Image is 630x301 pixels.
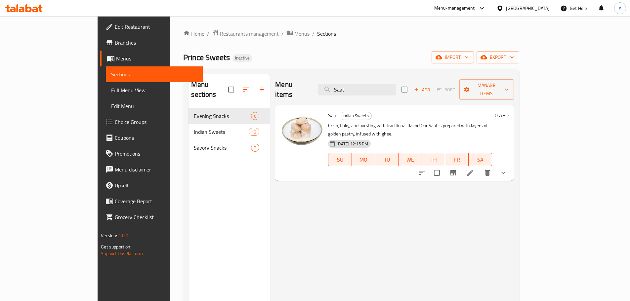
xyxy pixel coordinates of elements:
[506,5,550,12] div: [GEOGRAPHIC_DATA]
[432,51,474,63] button: import
[340,112,371,120] span: Indian Sweets
[118,231,129,240] span: 1.0.0
[251,144,259,152] div: items
[100,162,203,177] a: Menu disclaimer
[100,193,203,209] a: Coverage Report
[232,54,252,62] div: Inactive
[232,55,252,61] span: Inactive
[254,82,270,97] button: Add section
[100,177,203,193] a: Upsell
[317,30,336,38] span: Sections
[115,166,197,173] span: Menu disclaimer
[251,113,259,119] span: 6
[352,153,375,166] button: MO
[281,30,284,38] li: /
[334,141,371,147] span: [DATE] 12:15 PM
[100,130,203,146] a: Coupons
[411,85,433,95] button: Add
[401,155,419,165] span: WE
[115,134,197,142] span: Coupons
[619,5,621,12] span: A
[115,213,197,221] span: Grocery Checklist
[469,153,492,166] button: SA
[116,55,197,62] span: Menus
[375,153,399,166] button: TU
[251,112,259,120] div: items
[106,98,203,114] a: Edit Menu
[194,128,249,136] span: Indian Sweets
[399,153,422,166] button: WE
[430,166,444,180] span: Select to update
[189,105,270,158] nav: Menu sections
[115,23,197,31] span: Edit Restaurant
[328,110,338,120] span: Saat
[499,169,507,177] svg: Show Choices
[294,30,310,38] span: Menus
[183,29,519,38] nav: breadcrumb
[328,122,492,138] p: Crisp, flaky, and bursting with traditional flavor! Our Saat is prepared with layers of golden pa...
[115,181,197,189] span: Upsell
[224,83,238,96] span: Select all sections
[100,19,203,35] a: Edit Restaurant
[471,155,489,165] span: SA
[100,146,203,162] a: Promotions
[465,81,509,98] span: Manage items
[115,150,197,158] span: Promotions
[286,29,310,38] a: Menus
[115,197,197,205] span: Coverage Report
[111,86,197,94] span: Full Menu View
[101,231,117,240] span: Version:
[106,66,203,82] a: Sections
[194,144,251,152] span: Savory Snacks
[280,111,323,153] img: Saat
[194,112,251,120] span: Evening Snacks
[101,243,131,251] span: Get support on:
[445,165,461,181] button: Branch-specific-item
[414,165,430,181] button: sort-choices
[275,80,310,99] h2: Menu items
[100,35,203,51] a: Branches
[477,51,519,63] button: export
[249,128,259,136] div: items
[312,30,315,38] li: /
[466,169,474,177] a: Edit menu item
[448,155,466,165] span: FR
[183,50,230,65] span: Prince Sweets
[100,51,203,66] a: Menus
[480,165,495,181] button: delete
[111,102,197,110] span: Edit Menu
[189,140,270,156] div: Savory Snacks2
[495,111,509,120] h6: 0 AED
[189,124,270,140] div: Indian Sweets12
[413,86,431,94] span: Add
[482,53,514,61] span: export
[101,249,143,258] a: Support.OpsPlatform
[459,79,514,100] button: Manage items
[238,82,254,97] span: Sort sections
[425,155,443,165] span: TH
[207,30,209,38] li: /
[437,53,469,61] span: import
[100,209,203,225] a: Grocery Checklist
[220,30,279,38] span: Restaurants management
[106,82,203,98] a: Full Menu View
[212,29,279,38] a: Restaurants management
[378,155,396,165] span: TU
[111,70,197,78] span: Sections
[355,155,373,165] span: MO
[328,153,352,166] button: SU
[495,165,511,181] button: show more
[251,145,259,151] span: 2
[191,80,228,99] h2: Menu sections
[422,153,445,166] button: TH
[445,153,469,166] button: FR
[115,39,197,47] span: Branches
[249,129,259,135] span: 12
[318,84,396,95] input: search
[398,83,411,96] span: Select section
[434,4,475,12] div: Menu-management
